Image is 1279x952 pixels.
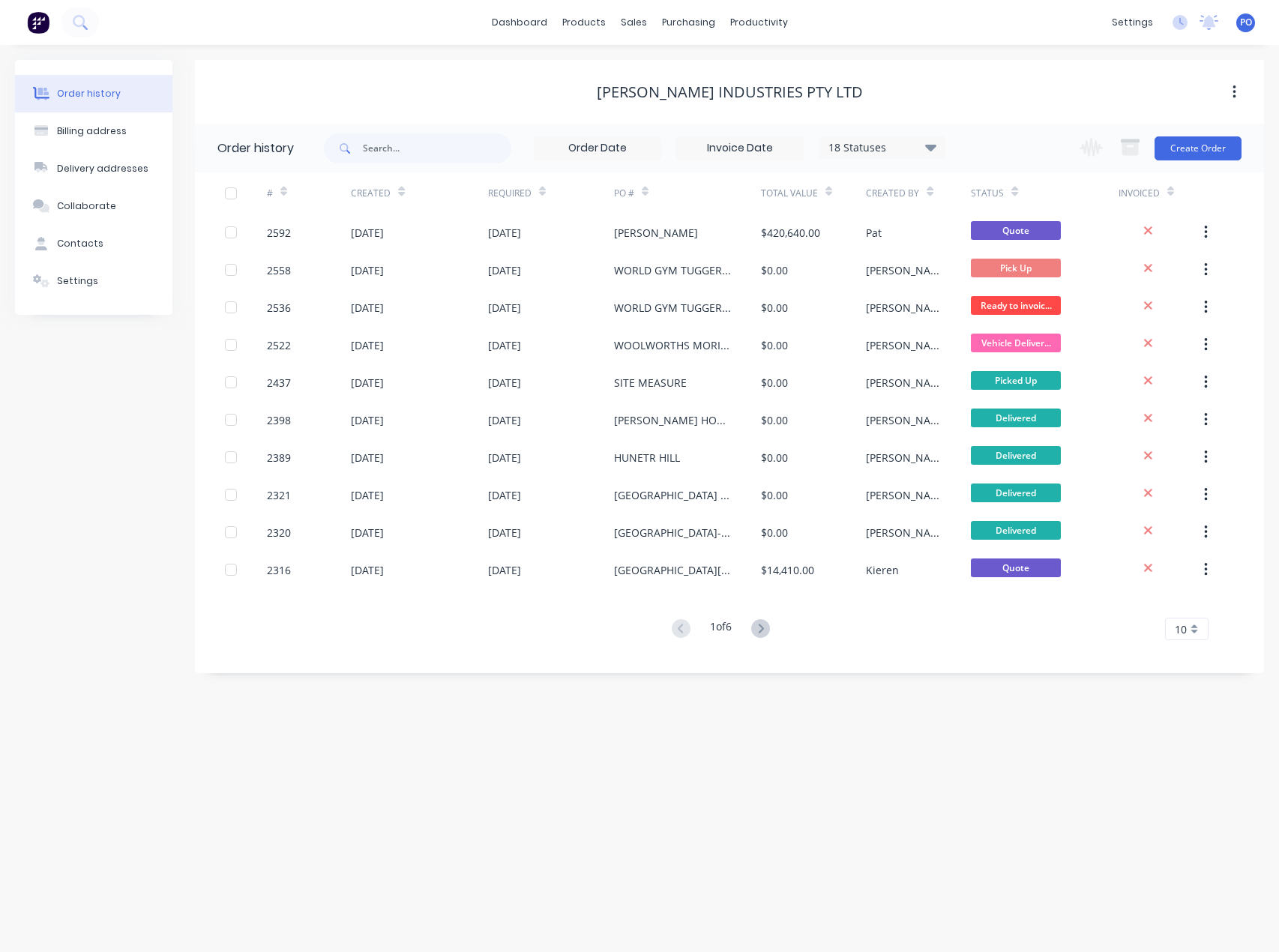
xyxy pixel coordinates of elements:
div: [PERSON_NAME] [866,375,941,391]
div: $0.00 [761,300,788,316]
div: [DATE] [488,525,521,540]
div: [DATE] [351,225,384,241]
div: [DATE] [488,450,521,466]
div: [GEOGRAPHIC_DATA] SITE MEASURE [614,487,731,503]
span: Ready to invoic... [971,296,1061,315]
div: 2536 [267,300,291,316]
div: purchasing [654,11,723,34]
button: Contacts [15,225,172,262]
div: Status [971,187,1004,200]
div: [GEOGRAPHIC_DATA][STREET_ADDRESS] [614,562,731,578]
div: [PERSON_NAME] Industries Pty Ltd [597,83,863,101]
div: Required [488,187,532,200]
div: Billing address [57,124,127,138]
div: Order history [217,139,294,157]
div: [DATE] [351,562,384,578]
div: $0.00 [761,337,788,353]
img: Factory [27,11,49,34]
span: 10 [1175,621,1187,637]
div: Collaborate [57,199,116,213]
div: settings [1104,11,1161,34]
a: dashboard [484,11,555,34]
div: [PERSON_NAME] [866,337,941,353]
button: Billing address [15,112,172,150]
div: Required [488,172,614,214]
input: Search... [363,133,511,163]
div: Contacts [57,237,103,250]
div: WORLD GYM TUGGERAH SITE MEASURES [614,262,731,278]
div: products [555,11,613,34]
div: PO # [614,172,761,214]
div: PO # [614,187,634,200]
div: [DATE] [488,375,521,391]
div: Total Value [761,187,818,200]
div: 2592 [267,225,291,241]
div: $0.00 [761,525,788,540]
div: SITE MEASURE [614,375,687,391]
div: $0.00 [761,487,788,503]
span: Quote [971,558,1061,577]
div: [DATE] [351,337,384,353]
div: $420,640.00 [761,225,820,241]
div: 2398 [267,412,291,428]
div: Pat [866,225,882,241]
div: Order history [57,87,121,100]
span: Delivered [971,521,1061,540]
span: Quote [971,221,1061,240]
div: Created [351,187,391,200]
div: [DATE] [351,375,384,391]
div: [PERSON_NAME] [866,262,941,278]
div: Created By [866,172,971,214]
div: [PERSON_NAME] [866,525,941,540]
div: [DATE] [488,487,521,503]
div: [PERSON_NAME] HOTLE SITE MEASURE [614,412,731,428]
div: WOOLWORTHS MORISSET [614,337,731,353]
div: [DATE] [488,262,521,278]
button: Create Order [1155,136,1242,160]
div: 18 Statuses [819,139,945,156]
button: Collaborate [15,187,172,225]
div: 2437 [267,375,291,391]
div: Invoiced [1119,187,1160,200]
div: Delivery addresses [57,162,148,175]
div: productivity [723,11,795,34]
div: [DATE] [488,300,521,316]
div: 1 of 6 [710,618,732,640]
div: [DATE] [488,225,521,241]
span: Delivered [971,409,1061,427]
div: [DATE] [351,300,384,316]
span: Picked Up [971,371,1061,390]
div: WORLD GYM TUGGERAH SITE MEASURES [614,300,731,316]
div: $0.00 [761,412,788,428]
div: [PERSON_NAME] [866,487,941,503]
div: [PERSON_NAME] [866,450,941,466]
div: Invoiced [1119,172,1203,214]
div: [DATE] [488,562,521,578]
div: Total Value [761,172,866,214]
div: $0.00 [761,375,788,391]
input: Invoice Date [677,137,803,160]
iframe: Intercom live chat [1228,901,1264,937]
div: Settings [57,274,98,288]
div: [DATE] [488,337,521,353]
button: Settings [15,262,172,300]
div: [DATE] [351,487,384,503]
div: [DATE] [351,412,384,428]
div: 2321 [267,487,291,503]
span: Delivered [971,483,1061,502]
span: Vehicle Deliver... [971,334,1061,352]
div: # [267,172,351,214]
button: Order history [15,75,172,112]
div: 2558 [267,262,291,278]
div: [DATE] [351,262,384,278]
div: 2316 [267,562,291,578]
div: 2320 [267,525,291,540]
span: Delivered [971,446,1061,465]
div: [GEOGRAPHIC_DATA]- L1-PLANT ROOM [614,525,731,540]
div: [DATE] [351,525,384,540]
div: Status [971,172,1118,214]
div: [PERSON_NAME] [866,300,941,316]
div: HUNETR HILL [614,450,680,466]
input: Order Date [535,137,660,160]
div: [PERSON_NAME] [866,412,941,428]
